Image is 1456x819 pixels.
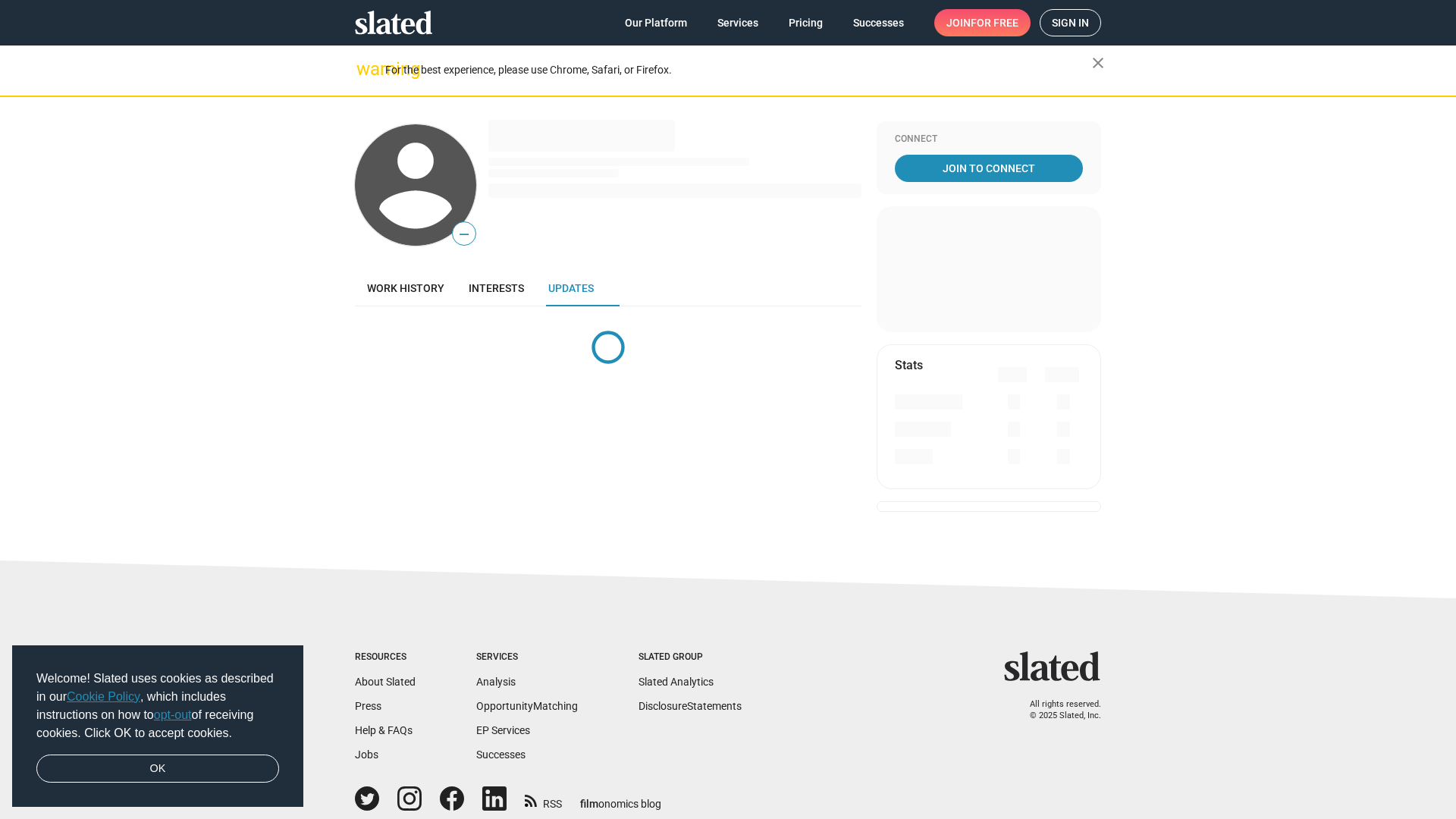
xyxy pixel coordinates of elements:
a: Interests [457,270,536,306]
a: Joinfor free [934,9,1031,36]
a: filmonomics blog [580,785,661,811]
a: Updates [536,270,606,306]
span: for free [971,9,1018,36]
a: DisclosureStatements [639,700,742,712]
span: Our Platform [625,9,687,36]
a: OpportunityMatching [476,700,578,712]
a: Successes [476,748,526,761]
a: Analysis [476,676,516,688]
a: Press [355,700,381,712]
p: All rights reserved. © 2025 Slated, Inc. [1014,699,1101,721]
span: — [453,224,475,244]
div: Services [476,651,578,664]
a: Sign in [1040,9,1101,36]
a: Services [705,9,770,36]
mat-icon: close [1089,54,1107,72]
span: Successes [853,9,904,36]
div: For the best experience, please use Chrome, Safari, or Firefox. [385,60,1092,80]
a: RSS [525,788,562,811]
a: opt-out [154,708,192,721]
a: Our Platform [613,9,699,36]
div: Slated Group [639,651,742,664]
mat-icon: warning [356,60,375,78]
a: Slated Analytics [639,676,714,688]
a: Jobs [355,748,378,761]
a: Join To Connect [895,155,1083,182]
span: film [580,798,598,810]
mat-card-title: Stats [895,357,923,373]
span: Updates [548,282,594,294]
a: Successes [841,9,916,36]
a: Help & FAQs [355,724,413,736]
a: EP Services [476,724,530,736]
span: Interests [469,282,524,294]
span: Join To Connect [898,155,1080,182]
div: cookieconsent [12,645,303,808]
div: Connect [895,133,1083,146]
a: Work history [355,270,457,306]
span: Work history [367,282,444,294]
span: Join [946,9,1018,36]
a: Pricing [777,9,835,36]
a: Cookie Policy [67,690,140,703]
span: Pricing [789,9,823,36]
span: Services [717,9,758,36]
span: Sign in [1052,10,1089,36]
a: dismiss cookie message [36,755,279,783]
div: Resources [355,651,416,664]
a: About Slated [355,676,416,688]
span: Welcome! Slated uses cookies as described in our , which includes instructions on how to of recei... [36,670,279,742]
